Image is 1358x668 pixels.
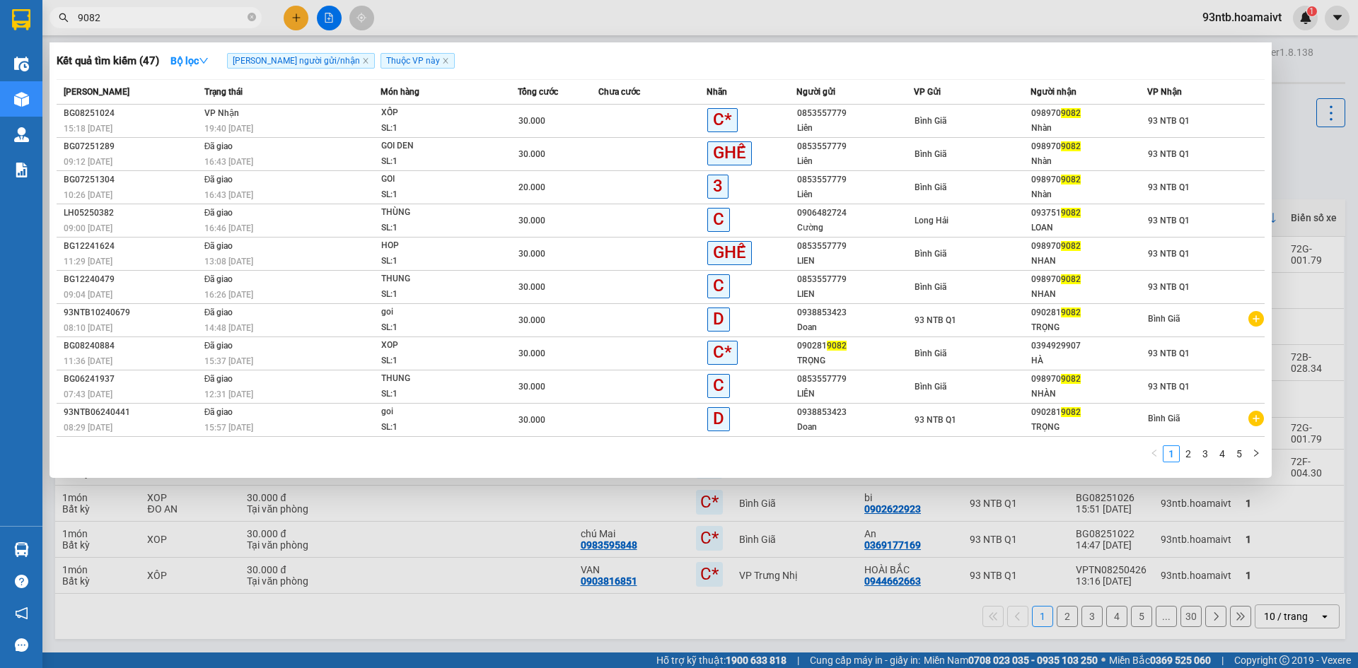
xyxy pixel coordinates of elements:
span: VP Gửi [914,87,941,97]
div: 0853557779 [797,272,912,287]
div: LIEN [797,254,912,269]
span: C [707,374,730,397]
span: 9082 [1061,208,1081,218]
span: message [15,638,28,652]
li: 1 [1163,445,1180,462]
span: Bình Giã [915,182,946,192]
div: Liên [797,154,912,169]
div: NHAN [1031,287,1147,302]
span: 3 [707,175,729,198]
li: 4 [1214,445,1231,462]
span: 30.000 [518,149,545,159]
span: Đã giao [204,241,233,251]
div: goi [381,404,487,420]
div: 093751 [1031,206,1147,221]
span: 19:40 [DATE] [204,124,253,134]
span: Chưa cước [598,87,640,97]
span: 15:37 [DATE] [204,356,253,366]
div: SL: 1 [381,187,487,203]
span: 9082 [827,341,847,351]
span: Đã giao [204,374,233,384]
div: Nhàn [1031,121,1147,136]
span: 93 NTB Q1 [1148,348,1190,358]
span: plus-circle [1248,411,1264,426]
span: plus-circle [1248,311,1264,327]
span: GHẾ [707,241,752,264]
div: SL: 1 [381,254,487,269]
span: Đã giao [204,208,233,218]
img: warehouse-icon [14,57,29,71]
span: 30.000 [518,315,545,325]
span: left [1150,449,1159,457]
span: search [59,13,69,23]
span: 13:08 [DATE] [204,257,253,266]
div: 0938853423 [797,305,912,320]
div: 0853557779 [797,172,912,187]
span: Bình Giã [1148,414,1180,423]
div: BG12241624 [64,239,200,254]
span: 93 NTB Q1 [915,415,956,425]
div: HÀ [1031,353,1147,368]
span: Người gửi [796,87,835,97]
div: THUNG [381,371,487,387]
div: BG08240884 [64,339,200,353]
a: 1 [1163,446,1179,462]
a: 4 [1214,446,1230,462]
span: D [707,407,730,430]
li: 3 [1197,445,1214,462]
div: 0394929907 [1031,339,1147,353]
a: 2 [1180,446,1196,462]
span: 30.000 [518,249,545,259]
div: 93NTB10240679 [64,305,200,320]
div: Liên [797,121,912,136]
img: warehouse-icon [14,92,29,107]
div: 098970 [1031,106,1147,121]
div: XOP [381,338,487,353]
img: solution-icon [14,163,29,177]
span: GHẾ [707,141,752,165]
div: Liên [797,187,912,202]
div: LIÊN [797,387,912,402]
div: GOI DEN [381,139,487,154]
div: 93NTB06240441 [64,405,200,420]
a: 3 [1197,446,1213,462]
span: 93 NTB Q1 [1148,282,1190,292]
span: Bình Giã [1148,314,1180,324]
li: 5 [1231,445,1248,462]
span: 16:46 [DATE] [204,223,253,233]
span: 30.000 [518,282,545,292]
span: 08:10 [DATE] [64,323,112,333]
div: LIEN [797,287,912,302]
span: 9082 [1061,307,1081,317]
span: 20.000 [518,182,545,192]
input: Tìm tên, số ĐT hoặc mã đơn [78,10,245,25]
span: 93 NTB Q1 [1148,249,1190,259]
span: Nhãn [707,87,727,97]
span: Bình Giã [915,382,946,392]
span: Đã giao [204,341,233,351]
div: THÙNG [381,205,487,221]
div: LOAN [1031,221,1147,235]
div: NHÀN [1031,387,1147,402]
div: SL: 1 [381,387,487,402]
div: 098970 [1031,139,1147,154]
span: Người nhận [1031,87,1076,97]
span: 08:29 [DATE] [64,423,112,433]
div: 0906482724 [797,206,912,221]
div: 090281 [1031,305,1147,320]
span: C [707,208,730,231]
span: close [442,57,449,64]
span: close [362,57,369,64]
span: 11:36 [DATE] [64,356,112,366]
span: Đã giao [204,141,233,151]
div: HOP [381,238,487,254]
span: Bình Giã [915,249,946,259]
span: 30.000 [518,415,545,425]
span: close-circle [248,11,256,25]
div: 090281 [1031,405,1147,420]
span: 93 NTB Q1 [915,315,956,325]
span: 09:12 [DATE] [64,157,112,167]
div: TRỌNG [797,353,912,368]
span: 15:18 [DATE] [64,124,112,134]
span: down [199,56,209,66]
